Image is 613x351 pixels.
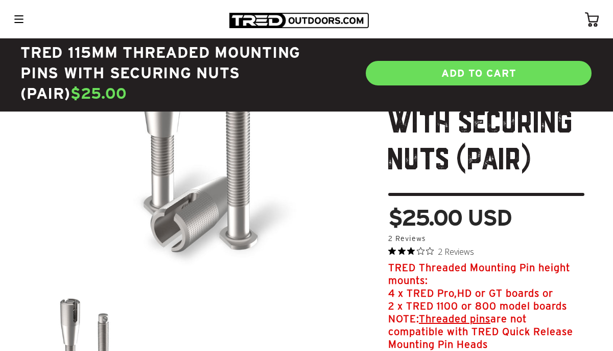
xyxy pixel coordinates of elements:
span: $25.00 USD [388,206,511,229]
strong: 2 x TRED 1100 or 800 model boards [388,300,567,312]
img: TRED Outdoors America [229,13,369,28]
strong: TRED Threaded Mounting Pin height mounts: [388,262,570,286]
img: menu-icon [14,15,23,23]
span: $25.00 [70,85,128,102]
strong: 4 x TRED Pro,HD or GT boards or [388,288,553,299]
span: 2 Reviews [438,244,474,259]
a: 2 reviews [388,234,426,243]
h4: TRED 115mm Threaded Mounting Pins with Securing Nuts (Pair) [20,42,306,104]
img: cart-icon [585,12,599,27]
button: Rated 3 out of 5 stars from 2 reviews. Jump to reviews. [388,244,474,259]
strong: NOTE: are not compatible with TRED Quick Release Mounting Pin Heads [388,313,573,350]
a: ADD TO CART [365,60,593,86]
span: Threaded pins [419,313,490,324]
